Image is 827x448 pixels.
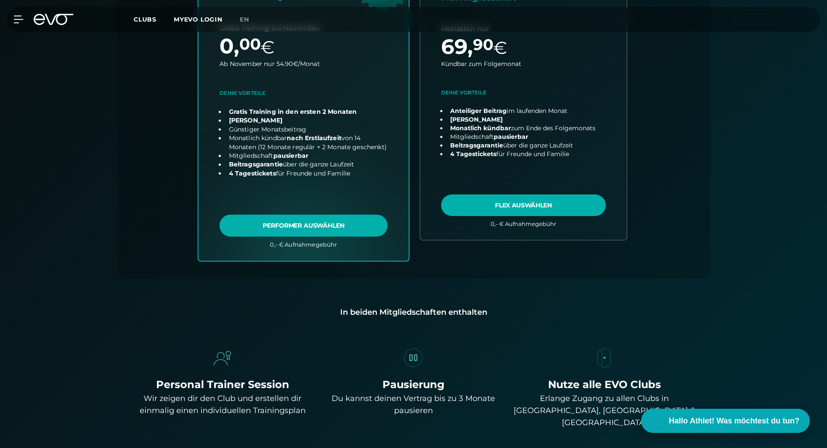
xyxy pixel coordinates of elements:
[592,346,617,370] img: evofitness
[134,16,157,23] span: Clubs
[512,377,696,392] div: Nutze alle EVO Clubs
[131,377,315,392] div: Personal Trainer Session
[210,346,235,370] img: evofitness
[512,392,696,429] div: Erlange Zugang zu allen Clubs in [GEOGRAPHIC_DATA], [GEOGRAPHIC_DATA] & [GEOGRAPHIC_DATA]
[174,16,222,23] a: MYEVO LOGIN
[131,306,696,318] div: In beiden Mitgliedschaften enthalten
[322,392,506,417] div: Du kannst deinen Vertrag bis zu 3 Monate pausieren
[240,15,260,25] a: en
[669,415,799,427] span: Hallo Athlet! Was möchtest du tun?
[641,409,810,433] button: Hallo Athlet! Was möchtest du tun?
[322,377,506,392] div: Pausierung
[401,346,426,370] img: evofitness
[131,392,315,417] div: Wir zeigen dir den Club und erstellen dir einmalig einen individuellen Trainingsplan
[240,16,249,23] span: en
[134,15,174,23] a: Clubs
